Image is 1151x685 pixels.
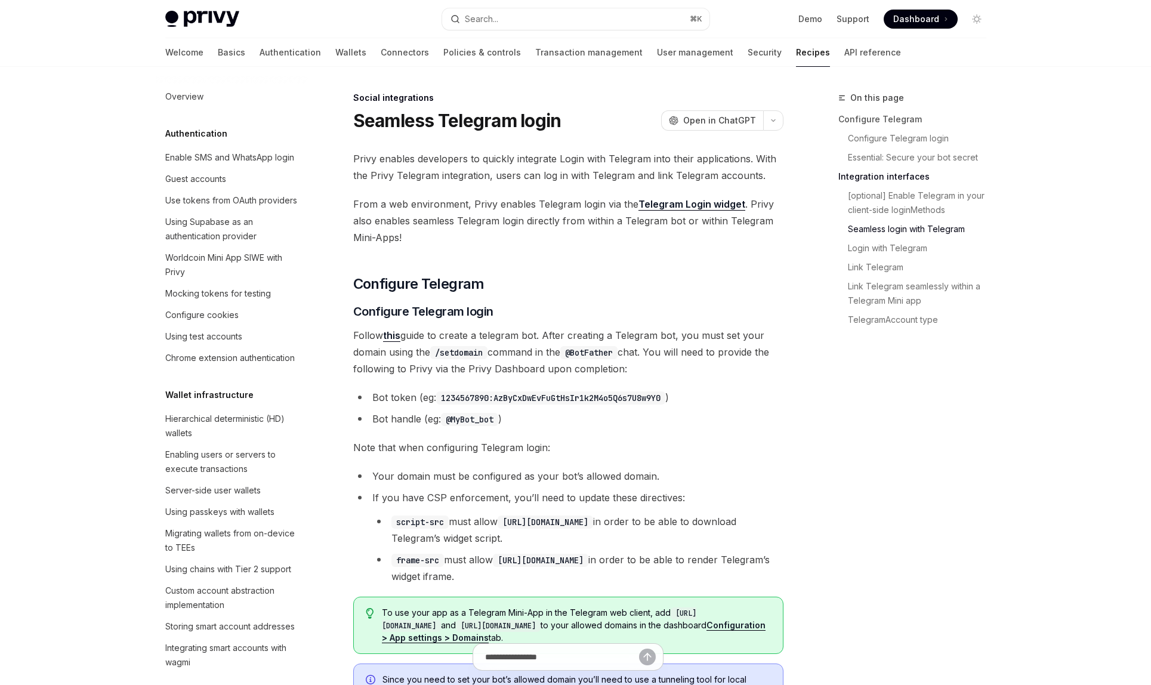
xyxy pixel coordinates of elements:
[498,516,593,529] code: [URL][DOMAIN_NAME]
[353,411,783,427] li: Bot handle (eg: )
[560,346,618,359] code: @BotFather
[260,38,321,67] a: Authentication
[165,641,301,669] div: Integrating smart accounts with wagmi
[353,274,485,294] span: Configure Telegram
[366,608,374,619] svg: Tip
[456,620,541,632] code: [URL][DOMAIN_NAME]
[391,516,449,529] code: script-src
[430,346,487,359] code: /setdomain
[798,13,822,25] a: Demo
[156,283,308,304] a: Mocking tokens for testing
[838,277,996,310] a: Link Telegram seamlessly within a Telegram Mini app
[165,351,295,365] div: Chrome extension authentication
[156,168,308,190] a: Guest accounts
[838,129,996,148] a: Configure Telegram login
[639,649,656,665] button: Send message
[165,619,295,634] div: Storing smart account addresses
[156,580,308,616] a: Custom account abstraction implementation
[165,172,226,186] div: Guest accounts
[353,92,783,104] div: Social integrations
[838,110,996,129] a: Configure Telegram
[372,513,783,547] li: must allow in order to be able to download Telegram’s widget script.
[382,607,770,644] span: To use your app as a Telegram Mini-App in the Telegram web client, add and to your allowed domain...
[838,239,996,258] a: Login with Telegram
[436,391,665,405] code: 1234567890:AzByCxDwEvFuGtHsIr1k2M4o5Q6s7U8w9Y0
[156,86,308,107] a: Overview
[850,91,904,105] span: On this page
[884,10,958,29] a: Dashboard
[335,38,366,67] a: Wallets
[156,408,308,444] a: Hierarchical deterministic (HD) wallets
[353,303,493,320] span: Configure Telegram login
[353,327,783,377] span: Follow guide to create a telegram bot. After creating a Telegram bot, you must set your domain us...
[381,38,429,67] a: Connectors
[165,308,239,322] div: Configure cookies
[165,193,297,208] div: Use tokens from OAuth providers
[165,286,271,301] div: Mocking tokens for testing
[485,644,639,670] input: Ask a question...
[382,607,696,632] code: [URL][DOMAIN_NAME]
[690,14,702,24] span: ⌘ K
[838,186,996,220] a: [optional] Enable Telegram in your client-side loginMethods
[218,38,245,67] a: Basics
[353,150,783,184] span: Privy enables developers to quickly integrate Login with Telegram into their applications. With t...
[967,10,986,29] button: Toggle dark mode
[838,258,996,277] a: Link Telegram
[165,251,301,279] div: Worldcoin Mini App SIWE with Privy
[838,310,996,329] a: TelegramAccount type
[638,198,745,211] a: Telegram Login widget
[165,562,291,576] div: Using chains with Tier 2 support
[165,126,227,141] h5: Authentication
[156,480,308,501] a: Server-side user wallets
[441,413,498,426] code: @MyBot_bot
[165,448,301,476] div: Enabling users or servers to execute transactions
[353,439,783,456] span: Note that when configuring Telegram login:
[156,523,308,559] a: Migrating wallets from on-device to TEEs
[156,247,308,283] a: Worldcoin Mini App SIWE with Privy
[391,554,444,567] code: frame-src
[156,559,308,580] a: Using chains with Tier 2 support
[661,110,763,131] button: Open in ChatGPT
[165,90,203,104] div: Overview
[165,388,254,402] h5: Wallet infrastructure
[893,13,939,25] span: Dashboard
[165,505,274,519] div: Using passkeys with wallets
[657,38,733,67] a: User management
[493,554,588,567] code: [URL][DOMAIN_NAME]
[165,483,261,498] div: Server-side user wallets
[165,38,203,67] a: Welcome
[353,110,561,131] h1: Seamless Telegram login
[838,220,996,239] a: Seamless login with Telegram
[838,167,996,186] a: Integration interfaces
[165,215,301,243] div: Using Supabase as an authentication provider
[383,329,400,342] a: this
[465,12,498,26] div: Search...
[156,501,308,523] a: Using passkeys with wallets
[165,11,239,27] img: light logo
[443,38,521,67] a: Policies & controls
[156,616,308,637] a: Storing smart account addresses
[353,468,783,485] li: Your domain must be configured as your bot’s allowed domain.
[165,412,301,440] div: Hierarchical deterministic (HD) wallets
[353,389,783,406] li: Bot token (eg: )
[442,8,709,30] button: Search...⌘K
[683,115,756,126] span: Open in ChatGPT
[156,304,308,326] a: Configure cookies
[844,38,901,67] a: API reference
[165,526,301,555] div: Migrating wallets from on-device to TEEs
[156,444,308,480] a: Enabling users or servers to execute transactions
[156,211,308,247] a: Using Supabase as an authentication provider
[156,326,308,347] a: Using test accounts
[156,347,308,369] a: Chrome extension authentication
[165,584,301,612] div: Custom account abstraction implementation
[156,190,308,211] a: Use tokens from OAuth providers
[165,150,294,165] div: Enable SMS and WhatsApp login
[796,38,830,67] a: Recipes
[165,329,242,344] div: Using test accounts
[156,147,308,168] a: Enable SMS and WhatsApp login
[353,489,783,585] li: If you have CSP enforcement, you’ll need to update these directives:
[837,13,869,25] a: Support
[535,38,643,67] a: Transaction management
[156,637,308,673] a: Integrating smart accounts with wagmi
[838,148,996,167] a: Essential: Secure your bot secret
